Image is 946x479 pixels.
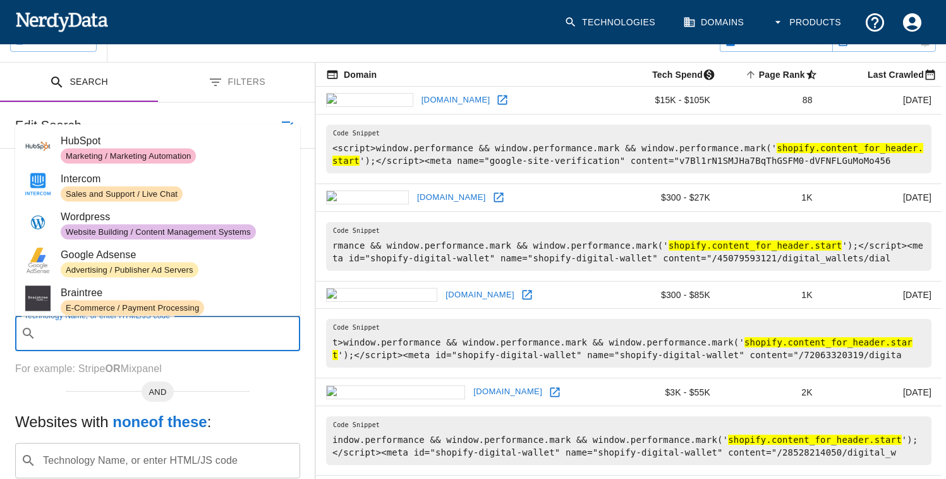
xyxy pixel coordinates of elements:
p: For example: Stripe Mixpanel [15,361,300,376]
pre: indow.performance && window.performance.mark && window.performance.mark(' ');</script><meta id="s... [326,416,931,465]
hl: shopify.content_for_header.start [332,143,923,166]
td: $300 - $27K [611,184,720,211]
a: [DOMAIN_NAME] [442,285,518,305]
pre: t>window.performance && window.performance.mark && window.performance.mark(' ');</script><meta id... [326,319,931,368]
span: AND [142,386,174,399]
td: [DATE] [823,378,942,406]
td: [DATE] [823,281,942,309]
td: $300 - $85K [611,281,720,309]
span: E-Commerce / Payment Processing [61,302,204,314]
span: A page popularity ranking based on a domain's backlinks. Smaller numbers signal more popular doma... [743,67,823,82]
span: HubSpot [61,134,290,149]
span: Wordpress [61,209,290,225]
td: 1K [720,184,823,211]
span: Marketing / Marketing Automation [61,150,196,162]
a: Open bbc.com in new window [493,90,512,109]
b: none of these [112,413,207,430]
span: Website Building / Content Management Systems [61,226,256,238]
a: Domains [676,4,754,41]
hl: shopify.content_for_header.start [332,337,913,360]
a: [DOMAIN_NAME] [414,188,489,208]
a: Open uwaterloo.ca in new window [518,285,537,304]
button: Account Settings [894,4,931,41]
span: Intercom [61,171,290,187]
span: Sales and Support / Live Chat [61,188,183,200]
a: [DOMAIN_NAME] [470,382,545,402]
td: [DATE] [823,87,942,115]
span: Google Adsense [61,247,290,263]
img: uwaterloo.ca icon [326,288,437,302]
span: The registered domain name (i.e. "nerdydata.com"). [326,67,377,82]
td: 88 [720,87,823,115]
img: bbc.com icon [326,93,413,107]
b: OR [105,363,120,374]
button: Products [764,4,851,41]
a: Open jkp.com in new window [489,188,508,207]
span: Advertising / Publisher Ad Servers [61,264,198,276]
td: 2K [720,378,823,406]
h6: Edit Search [15,115,82,135]
h5: Websites with : [15,412,300,432]
a: Technologies [557,4,665,41]
span: The estimated minimum and maximum annual tech spend each webpage has, based on the free, freemium... [636,67,720,82]
img: jkp.com icon [326,190,409,204]
pre: rmance && window.performance.mark && window.performance.mark(' ');</script><meta id="shopify-digi... [326,222,931,271]
span: Braintree [61,285,290,301]
td: $3K - $55K [611,378,720,406]
span: Most recent date this website was successfully crawled [851,67,942,82]
hl: shopify.content_for_header.start [728,435,902,445]
td: $15K - $105K [611,87,720,115]
td: 1K [720,281,823,309]
button: Support and Documentation [856,4,894,41]
pre: <script>window.performance && window.performance.mark && window.performance.mark(' ');</script><m... [326,125,931,173]
button: Filters [158,63,316,103]
img: harpercollins.com icon [326,385,465,399]
td: [DATE] [823,184,942,211]
a: Open harpercollins.com in new window [545,383,564,402]
img: NerdyData.com [15,9,108,34]
hl: shopify.content_for_header.start [669,240,842,251]
a: [DOMAIN_NAME] [418,90,494,110]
